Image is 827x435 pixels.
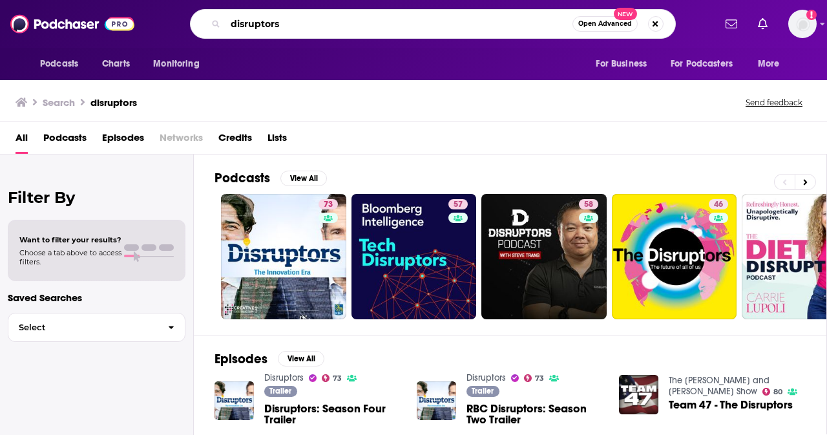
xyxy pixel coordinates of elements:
[40,55,78,73] span: Podcasts
[578,21,632,27] span: Open Advanced
[264,403,401,425] a: Disruptors: Season Four Trailer
[16,127,28,154] a: All
[762,388,783,396] a: 80
[221,194,346,319] a: 73
[160,127,203,154] span: Networks
[190,9,676,39] div: Search podcasts, credits, & more...
[806,10,817,20] svg: Add a profile image
[10,12,134,36] img: Podchaser - Follow, Share and Rate Podcasts
[535,376,544,381] span: 73
[153,55,199,73] span: Monitoring
[481,194,607,319] a: 58
[714,198,723,211] span: 46
[466,372,506,383] a: Disruptors
[267,127,287,154] a: Lists
[218,127,252,154] a: Credits
[669,375,769,397] a: The Clay Travis and Buck Sexton Show
[215,381,254,421] img: Disruptors: Season Four Trailer
[43,127,87,154] a: Podcasts
[662,52,751,76] button: open menu
[584,198,593,211] span: 58
[322,374,342,382] a: 73
[8,292,185,304] p: Saved Searches
[94,52,138,76] a: Charts
[8,188,185,207] h2: Filter By
[614,8,637,20] span: New
[31,52,95,76] button: open menu
[709,199,728,209] a: 46
[215,170,327,186] a: PodcastsView All
[742,97,806,108] button: Send feedback
[788,10,817,38] img: User Profile
[454,198,463,211] span: 57
[102,127,144,154] a: Episodes
[472,387,494,395] span: Trailer
[280,171,327,186] button: View All
[8,323,158,332] span: Select
[102,55,130,73] span: Charts
[215,351,267,367] h2: Episodes
[773,389,782,395] span: 80
[144,52,216,76] button: open menu
[269,387,291,395] span: Trailer
[351,194,477,319] a: 57
[596,55,647,73] span: For Business
[8,313,185,342] button: Select
[19,235,121,244] span: Want to filter your results?
[278,351,324,366] button: View All
[215,170,270,186] h2: Podcasts
[572,16,638,32] button: Open AdvancedNew
[333,376,342,381] span: 73
[448,199,468,209] a: 57
[788,10,817,38] span: Logged in as PRSuperstar
[215,351,324,367] a: EpisodesView All
[669,399,793,410] a: Team 47 - The Disruptors
[90,96,137,109] h3: disruptors
[753,13,773,35] a: Show notifications dropdown
[319,199,338,209] a: 73
[19,248,121,266] span: Choose a tab above to access filters.
[720,13,742,35] a: Show notifications dropdown
[619,375,658,414] img: Team 47 - The Disruptors
[587,52,663,76] button: open menu
[524,374,545,382] a: 73
[758,55,780,73] span: More
[671,55,733,73] span: For Podcasters
[749,52,796,76] button: open menu
[43,96,75,109] h3: Search
[579,199,598,209] a: 58
[466,403,603,425] a: RBC Disruptors: Season Two Trailer
[612,194,737,319] a: 46
[264,372,304,383] a: Disruptors
[225,14,572,34] input: Search podcasts, credits, & more...
[324,198,333,211] span: 73
[417,381,456,421] img: RBC Disruptors: Season Two Trailer
[788,10,817,38] button: Show profile menu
